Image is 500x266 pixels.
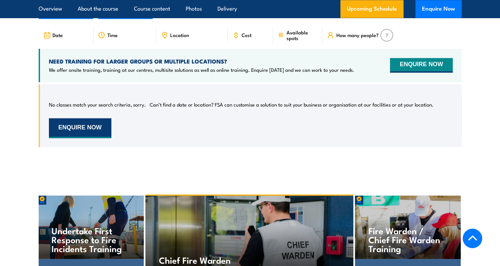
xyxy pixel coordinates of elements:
p: No classes match your search criteria, sorry. [49,101,146,108]
p: Can’t find a date or location? FSA can customise a solution to suit your business or organisation... [150,101,434,108]
button: ENQUIRE NOW [49,118,111,138]
h4: Fire Warden / Chief Fire Warden Training [368,226,447,252]
span: Location [170,32,189,38]
h4: NEED TRAINING FOR LARGER GROUPS OR MULTIPLE LOCATIONS? [49,58,354,65]
span: Cost [242,32,251,38]
button: ENQUIRE NOW [390,58,452,72]
span: Time [107,32,118,38]
p: We offer onsite training, training at our centres, multisite solutions as well as online training... [49,66,354,73]
h4: Undertake First Response to Fire Incidents Training [52,226,130,252]
span: Date [53,32,63,38]
span: Available spots [286,29,318,41]
span: How many people? [336,32,378,38]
